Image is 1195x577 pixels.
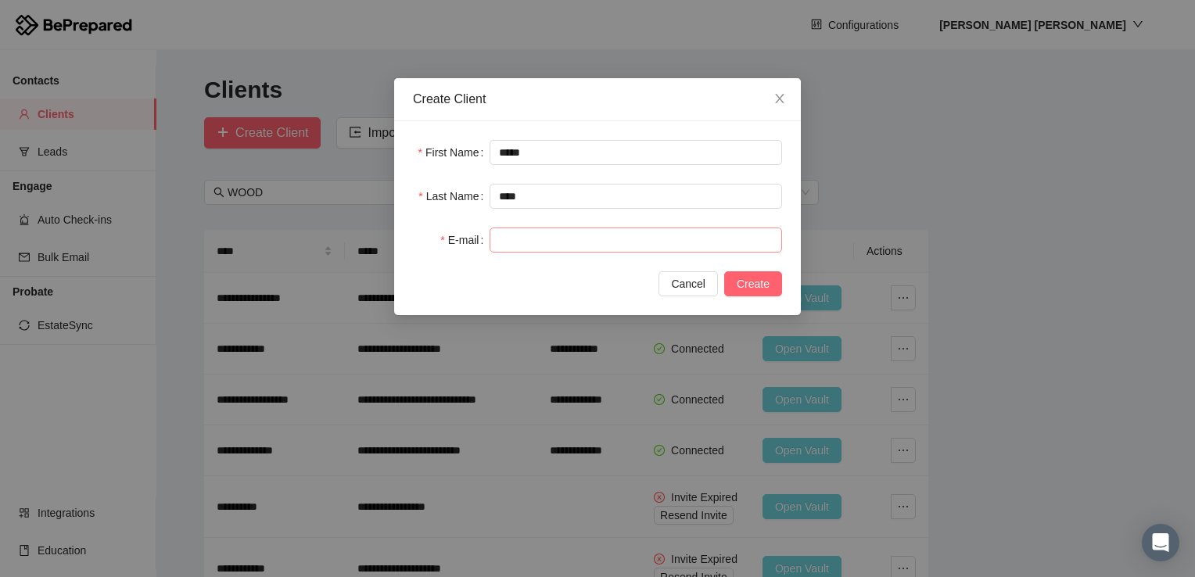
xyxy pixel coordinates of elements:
div: Open Intercom Messenger [1142,524,1179,561]
label: Last Name [418,184,490,209]
span: Create [737,275,770,292]
button: Close [759,78,801,120]
span: Cancel [671,275,705,292]
button: Create [724,271,782,296]
button: Cancel [659,271,718,296]
label: First Name [418,140,490,165]
div: Create Client [413,91,782,108]
span: close [773,92,786,105]
label: E-mail [440,228,490,253]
